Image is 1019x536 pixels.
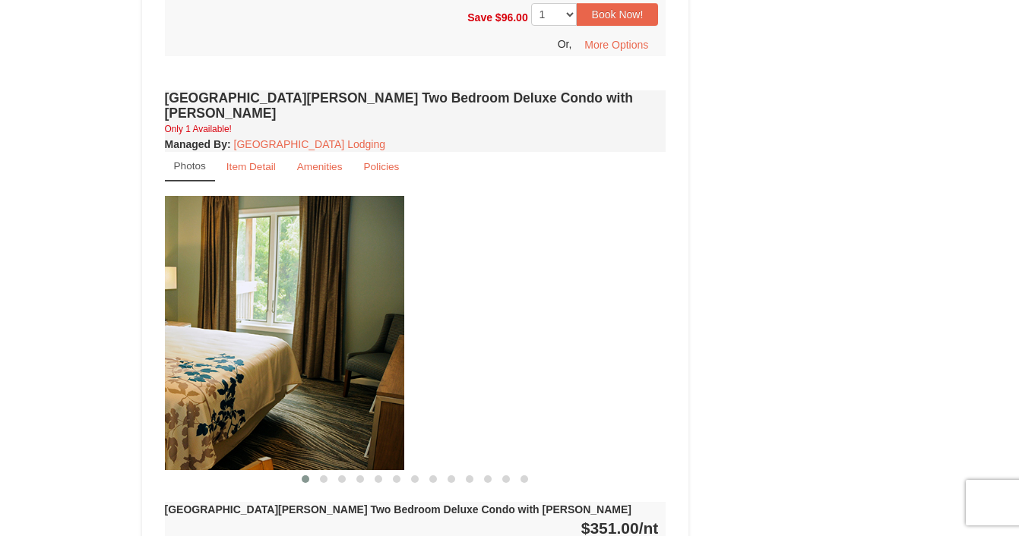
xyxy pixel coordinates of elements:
[165,503,631,516] strong: [GEOGRAPHIC_DATA][PERSON_NAME] Two Bedroom Deluxe Condo with [PERSON_NAME]
[226,161,276,172] small: Item Detail
[574,33,658,56] button: More Options
[165,90,666,121] h4: [GEOGRAPHIC_DATA][PERSON_NAME] Two Bedroom Deluxe Condo with [PERSON_NAME]
[287,152,353,181] a: Amenities
[577,3,659,26] button: Book Now!
[217,152,286,181] a: Item Detail
[297,161,343,172] small: Amenities
[558,38,572,50] span: Or,
[165,138,227,150] span: Managed By
[495,11,528,23] span: $96.00
[174,160,206,172] small: Photos
[165,138,231,150] strong: :
[467,11,492,23] span: Save
[165,152,215,181] a: Photos
[234,138,385,150] a: [GEOGRAPHIC_DATA] Lodging
[353,152,409,181] a: Policies
[165,124,232,134] small: Only 1 Available!
[363,161,399,172] small: Policies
